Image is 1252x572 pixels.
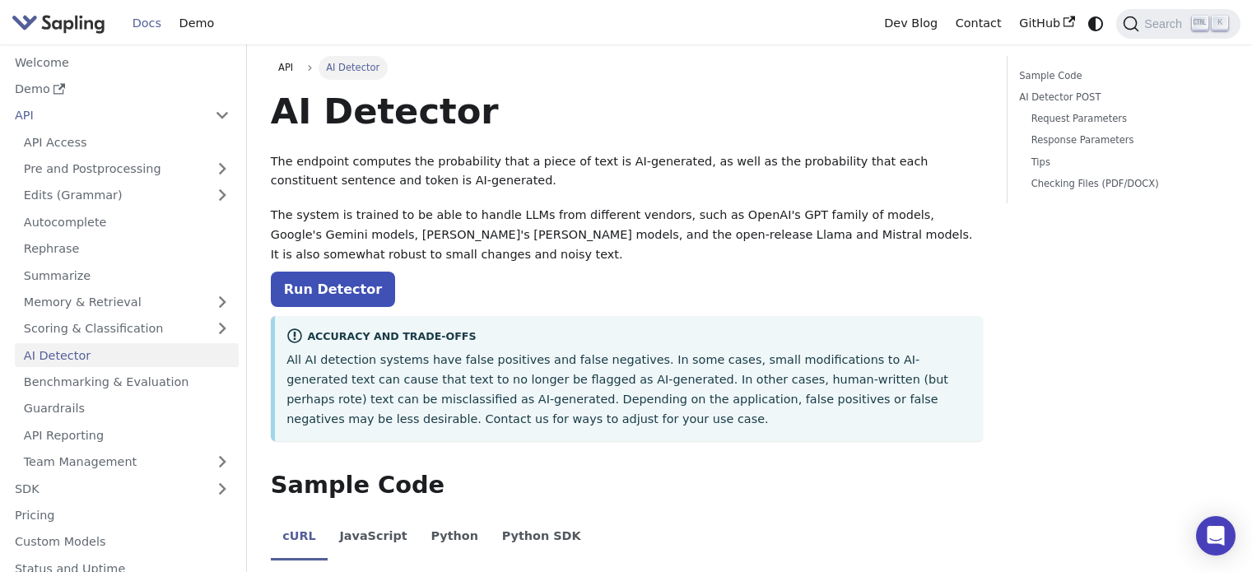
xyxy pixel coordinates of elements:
a: API Reporting [15,423,239,447]
a: Demo [6,77,239,101]
button: Expand sidebar category 'SDK' [206,477,239,500]
p: All AI detection systems have false positives and false negatives. In some cases, small modificat... [286,351,971,429]
a: Summarize [15,263,239,287]
button: Switch between dark and light mode (currently system mode) [1084,12,1108,35]
a: Team Management [15,450,239,474]
a: Scoring & Classification [15,317,239,341]
a: GitHub [1010,11,1083,36]
a: Checking Files (PDF/DOCX) [1031,176,1217,192]
div: Open Intercom Messenger [1196,516,1236,556]
a: Dev Blog [875,11,946,36]
li: Python SDK [490,515,593,561]
a: Demo [170,11,223,36]
nav: Breadcrumbs [271,56,983,79]
h2: Sample Code [271,471,983,500]
div: Accuracy and Trade-offs [286,328,971,347]
a: Sapling.ai [12,12,111,35]
p: The endpoint computes the probability that a piece of text is AI-generated, as well as the probab... [271,152,983,192]
a: API [6,104,206,128]
a: AI Detector [15,343,239,367]
a: Custom Models [6,530,239,554]
a: Tips [1031,155,1217,170]
a: Pricing [6,504,239,528]
a: Autocomplete [15,210,239,234]
a: Edits (Grammar) [15,184,239,207]
a: Pre and Postprocessing [15,157,239,181]
a: AI Detector POST [1019,90,1222,105]
a: Contact [947,11,1011,36]
a: Memory & Retrieval [15,291,239,314]
h1: AI Detector [271,89,983,133]
a: API [271,56,301,79]
a: Response Parameters [1031,133,1217,148]
li: JavaScript [328,515,419,561]
a: Sample Code [1019,68,1222,84]
a: Docs [123,11,170,36]
a: API Access [15,130,239,154]
a: Run Detector [271,272,395,307]
button: Search (Ctrl+K) [1116,9,1240,39]
button: Collapse sidebar category 'API' [206,104,239,128]
span: Search [1139,17,1192,30]
a: Benchmarking & Evaluation [15,370,239,394]
a: Guardrails [15,397,239,421]
a: Request Parameters [1031,111,1217,127]
p: The system is trained to be able to handle LLMs from different vendors, such as OpenAI's GPT fami... [271,206,983,264]
a: Rephrase [15,237,239,261]
li: Python [419,515,490,561]
a: Welcome [6,50,239,74]
kbd: K [1212,16,1228,30]
span: API [278,62,293,73]
li: cURL [271,515,328,561]
img: Sapling.ai [12,12,105,35]
a: SDK [6,477,206,500]
span: AI Detector [319,56,388,79]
